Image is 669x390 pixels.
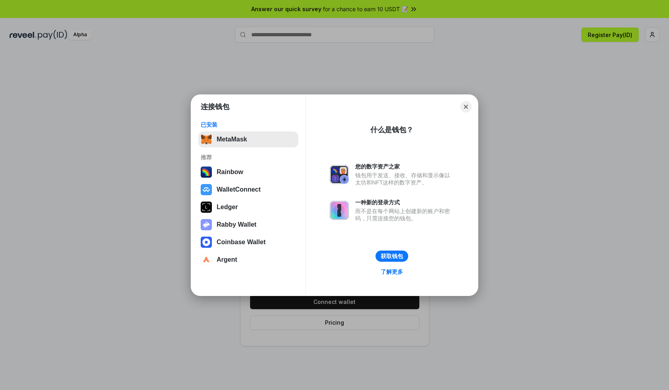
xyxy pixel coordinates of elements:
[217,204,238,211] div: Ledger
[217,186,261,193] div: WalletConnect
[201,202,212,213] img: svg+xml,%3Csvg%20xmlns%3D%22http%3A%2F%2Fwww.w3.org%2F2000%2Fsvg%22%20width%3D%2228%22%20height%3...
[330,165,349,184] img: svg+xml,%3Csvg%20xmlns%3D%22http%3A%2F%2Fwww.w3.org%2F2000%2Fsvg%22%20fill%3D%22none%22%20viewBox...
[460,101,471,112] button: Close
[201,121,296,128] div: 已安装
[376,251,408,262] button: 获取钱包
[370,125,413,135] div: 什么是钱包？
[201,184,212,195] img: svg+xml,%3Csvg%20width%3D%2228%22%20height%3D%2228%22%20viewBox%3D%220%200%2028%2028%22%20fill%3D...
[217,169,243,176] div: Rainbow
[376,267,408,277] a: 了解更多
[201,237,212,248] img: svg+xml,%3Csvg%20width%3D%2228%22%20height%3D%2228%22%20viewBox%3D%220%200%2028%2028%22%20fill%3D...
[198,252,298,268] button: Argent
[201,154,296,161] div: 推荐
[355,172,454,186] div: 钱包用于发送、接收、存储和显示像以太坊和NFT这样的数字资产。
[198,217,298,233] button: Rabby Wallet
[217,136,247,143] div: MetaMask
[217,256,237,263] div: Argent
[198,131,298,147] button: MetaMask
[198,164,298,180] button: Rainbow
[201,134,212,145] img: svg+xml,%3Csvg%20fill%3D%22none%22%20height%3D%2233%22%20viewBox%3D%220%200%2035%2033%22%20width%...
[217,221,256,228] div: Rabby Wallet
[381,268,403,275] div: 了解更多
[330,201,349,220] img: svg+xml,%3Csvg%20xmlns%3D%22http%3A%2F%2Fwww.w3.org%2F2000%2Fsvg%22%20fill%3D%22none%22%20viewBox...
[201,254,212,265] img: svg+xml,%3Csvg%20width%3D%2228%22%20height%3D%2228%22%20viewBox%3D%220%200%2028%2028%22%20fill%3D...
[198,234,298,250] button: Coinbase Wallet
[201,167,212,178] img: svg+xml,%3Csvg%20width%3D%22120%22%20height%3D%22120%22%20viewBox%3D%220%200%20120%20120%22%20fil...
[355,163,454,170] div: 您的数字资产之家
[198,199,298,215] button: Ledger
[201,102,229,112] h1: 连接钱包
[198,182,298,198] button: WalletConnect
[201,219,212,230] img: svg+xml,%3Csvg%20xmlns%3D%22http%3A%2F%2Fwww.w3.org%2F2000%2Fsvg%22%20fill%3D%22none%22%20viewBox...
[355,208,454,222] div: 而不是在每个网站上创建新的账户和密码，只需连接您的钱包。
[217,239,266,246] div: Coinbase Wallet
[381,253,403,260] div: 获取钱包
[355,199,454,206] div: 一种新的登录方式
